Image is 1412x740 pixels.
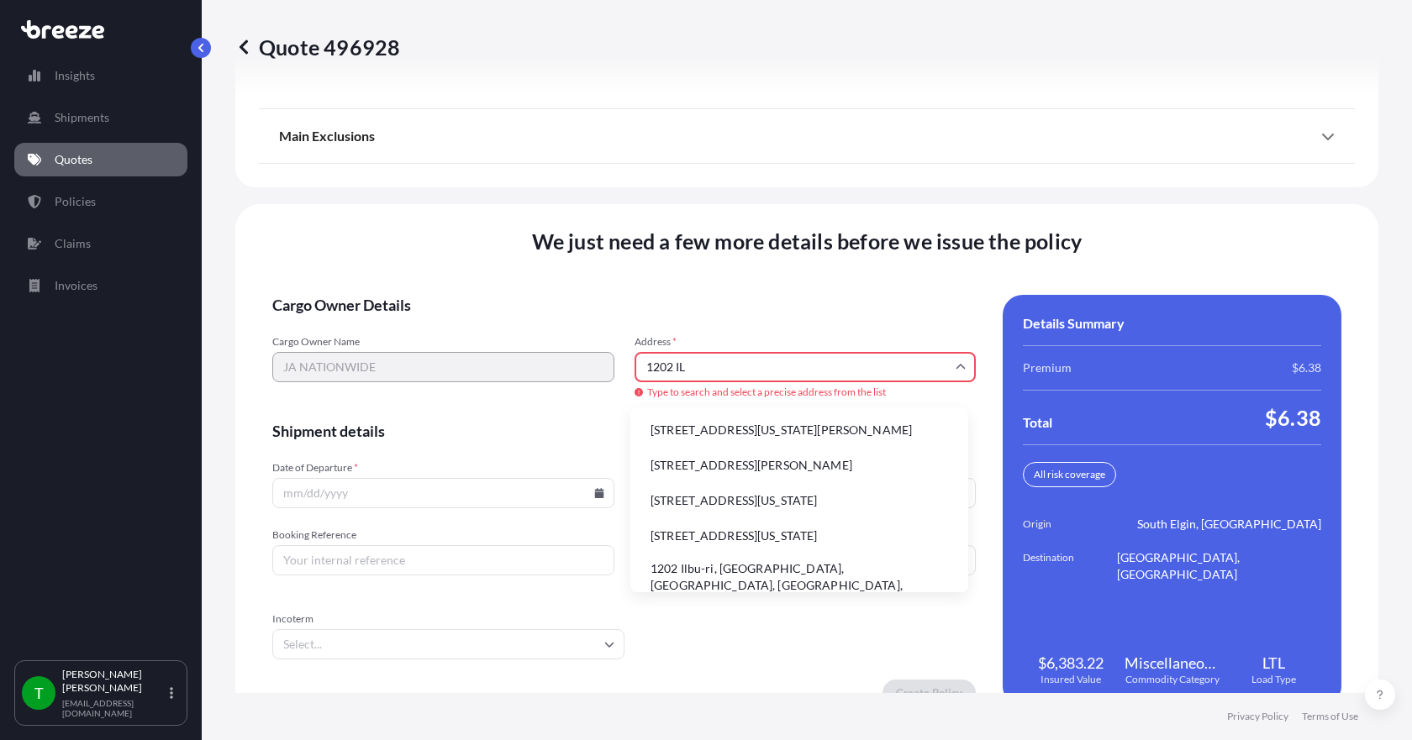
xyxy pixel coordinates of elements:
span: Miscellaneous Manufactured Articles [1125,653,1220,673]
a: Invoices [14,269,187,302]
span: Details Summary [1023,315,1125,332]
span: Total [1023,414,1052,431]
span: Load Type [1251,673,1296,686]
span: Cargo Owner Details [272,295,976,315]
span: Commodity Category [1125,673,1220,686]
p: Create Policy [896,685,962,701]
li: [STREET_ADDRESS][US_STATE] [637,485,962,517]
p: [EMAIL_ADDRESS][DOMAIN_NAME] [62,698,166,718]
div: All risk coverage [1023,462,1116,487]
span: Type to search and select a precise address from the list [635,386,977,399]
a: Quotes [14,143,187,176]
span: $6,383.22 [1038,653,1104,673]
span: Main Exclusions [279,128,375,144]
span: T [34,685,44,701]
span: We just need a few more details before we issue the policy [532,228,1083,255]
p: Quotes [55,151,92,168]
button: Create Policy [882,680,976,706]
span: $6.38 [1292,360,1321,376]
span: Address [635,335,977,349]
p: Quote 496928 [235,34,400,60]
span: $6.38 [1265,404,1321,431]
li: [STREET_ADDRESS][PERSON_NAME] [637,449,962,481]
p: [PERSON_NAME] [PERSON_NAME] [62,668,166,695]
p: Shipments [55,109,109,126]
a: Insights [14,59,187,92]
span: South Elgin, [GEOGRAPHIC_DATA] [1137,516,1321,533]
span: LTL [1262,653,1285,673]
p: Invoices [55,277,97,294]
p: Claims [55,235,91,252]
span: Booking Reference [272,528,614,542]
span: Cargo Owner Name [272,335,614,349]
span: Destination [1023,549,1117,583]
span: Premium [1023,360,1072,376]
p: Policies [55,193,96,210]
a: Claims [14,227,187,260]
p: Insights [55,67,95,84]
input: Your internal reference [272,545,614,575]
li: [STREET_ADDRESS][US_STATE] [637,520,962,552]
li: 1202 Ilbu-ri, [GEOGRAPHIC_DATA], [GEOGRAPHIC_DATA], [GEOGRAPHIC_DATA], [GEOGRAPHIC_DATA] [637,555,962,616]
a: Terms of Use [1302,710,1358,723]
span: Date of Departure [272,461,614,475]
a: Shipments [14,101,187,134]
input: Cargo owner address [635,352,977,382]
a: Privacy Policy [1227,710,1288,723]
span: Origin [1023,516,1117,533]
span: Incoterm [272,612,624,626]
input: Select... [272,629,624,659]
li: [STREET_ADDRESS][US_STATE][PERSON_NAME] [637,414,962,446]
input: mm/dd/yyyy [272,478,614,508]
a: Policies [14,185,187,218]
span: [GEOGRAPHIC_DATA], [GEOGRAPHIC_DATA] [1117,549,1321,583]
span: Insured Value [1041,673,1101,686]
div: Main Exclusions [279,116,1335,156]
span: Shipment details [272,421,976,441]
